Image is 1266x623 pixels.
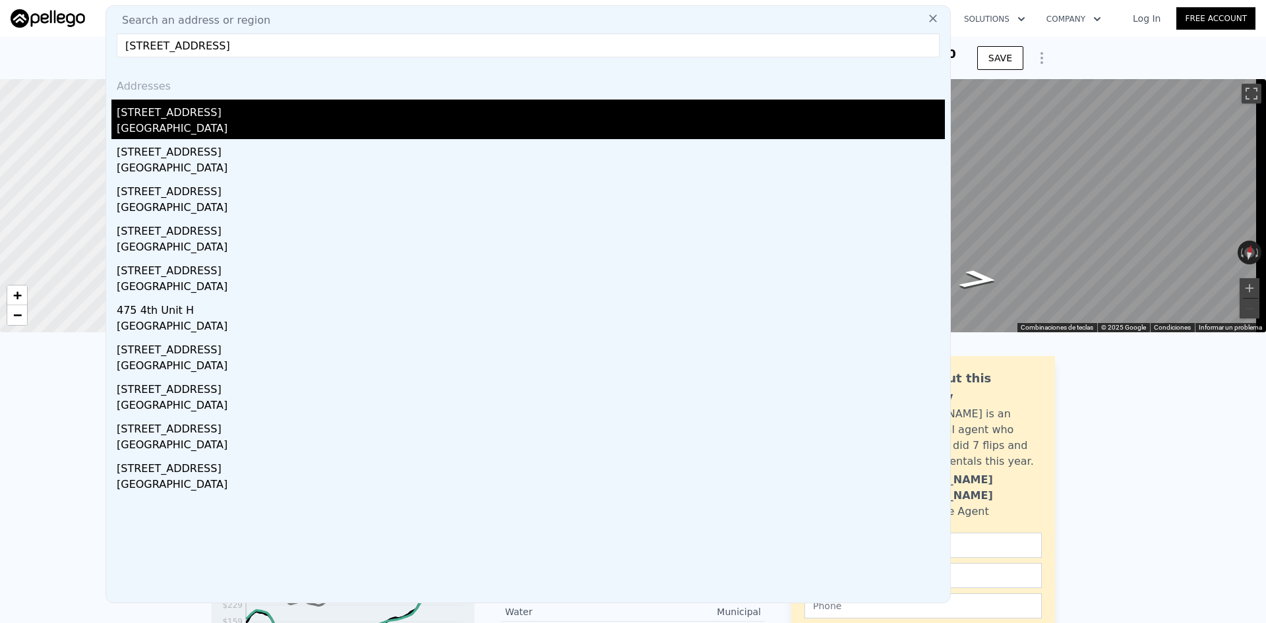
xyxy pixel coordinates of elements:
div: Water [505,605,633,618]
div: [STREET_ADDRESS] [117,100,945,121]
button: Activar o desactivar la vista de pantalla completa [1242,84,1261,104]
div: [GEOGRAPHIC_DATA] [117,437,945,456]
div: Municipal [633,605,761,618]
div: [STREET_ADDRESS] [117,456,945,477]
div: [STREET_ADDRESS] [117,139,945,160]
button: Acercar [1240,278,1259,298]
a: Condiciones (se abre en una nueva pestaña) [1154,324,1191,331]
button: Restablecer la vista [1242,240,1256,265]
div: [STREET_ADDRESS] [117,376,945,398]
div: [STREET_ADDRESS] [117,416,945,437]
img: Pellego [11,9,85,28]
button: Rotar en el sentido de las manecillas del reloj [1255,241,1262,264]
div: [PERSON_NAME] [PERSON_NAME] [895,472,1042,504]
div: [GEOGRAPHIC_DATA] [117,121,945,139]
div: [GEOGRAPHIC_DATA] [117,398,945,416]
button: Combinaciones de teclas [1021,323,1093,332]
tspan: $229 [222,601,243,610]
button: Rotar en sentido antihorario [1238,241,1245,264]
span: © 2025 Google [1101,324,1146,331]
div: [GEOGRAPHIC_DATA] [117,477,945,495]
div: [STREET_ADDRESS] [117,337,945,358]
span: − [13,307,22,323]
div: [STREET_ADDRESS] [117,258,945,279]
div: [GEOGRAPHIC_DATA] [117,160,945,179]
button: SAVE [977,46,1023,70]
div: [STREET_ADDRESS] [117,179,945,200]
div: 475 4th Unit H [117,297,945,318]
a: Zoom in [7,285,27,305]
path: Ir al este, Newmont Ave [943,266,1015,293]
button: Company [1036,7,1112,31]
span: Search an address or region [111,13,270,28]
div: [GEOGRAPHIC_DATA] [117,200,945,218]
div: [GEOGRAPHIC_DATA] [117,358,945,376]
a: Zoom out [7,305,27,325]
div: [GEOGRAPHIC_DATA] [117,279,945,297]
div: Addresses [111,68,945,100]
a: Log In [1117,12,1176,25]
div: [STREET_ADDRESS] [117,218,945,239]
a: Informar un problema [1199,324,1262,331]
div: [PERSON_NAME] is an active local agent who personally did 7 flips and bought 3 rentals this year. [895,406,1042,469]
input: Enter an address, city, region, neighborhood or zip code [117,34,940,57]
span: + [13,287,22,303]
input: Phone [804,593,1042,618]
button: Show Options [1029,45,1055,71]
a: Free Account [1176,7,1255,30]
div: [GEOGRAPHIC_DATA] [117,318,945,337]
div: Ask about this property [895,369,1042,406]
button: Solutions [953,7,1036,31]
div: [GEOGRAPHIC_DATA] [117,239,945,258]
button: Alejar [1240,299,1259,318]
